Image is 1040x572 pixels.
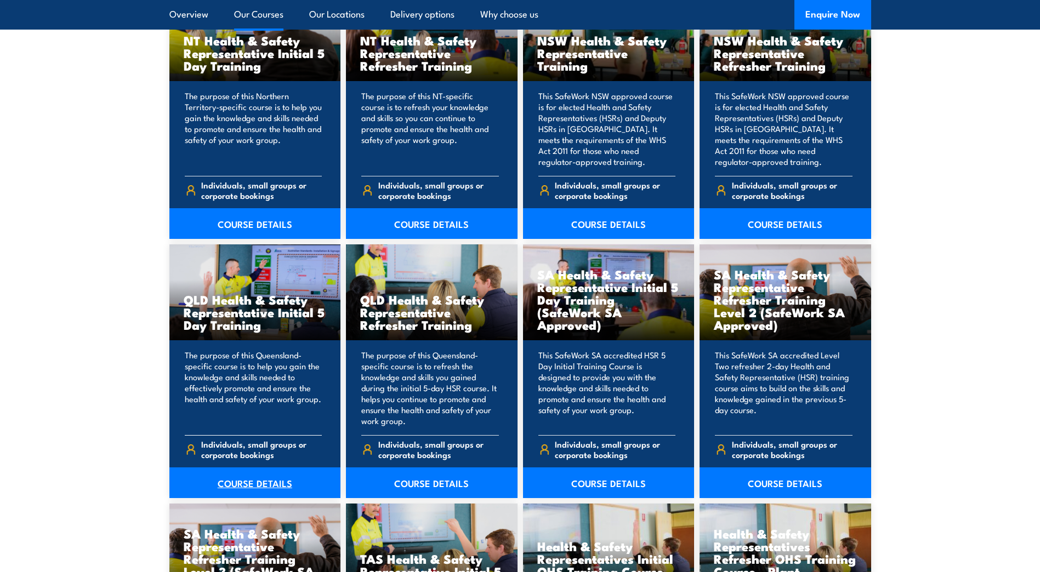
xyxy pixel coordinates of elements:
span: Individuals, small groups or corporate bookings [732,439,853,460]
a: COURSE DETAILS [169,467,341,498]
h3: SA Health & Safety Representative Initial 5 Day Training (SafeWork SA Approved) [537,268,680,331]
span: Individuals, small groups or corporate bookings [555,180,675,201]
p: This SafeWork NSW approved course is for elected Health and Safety Representatives (HSRs) and Dep... [538,90,676,167]
h3: NT Health & Safety Representative Refresher Training [360,34,503,72]
h3: NSW Health & Safety Representative Training [537,34,680,72]
p: This SafeWork SA accredited Level Two refresher 2-day Health and Safety Representative (HSR) trai... [715,350,853,426]
span: Individuals, small groups or corporate bookings [201,180,322,201]
span: Individuals, small groups or corporate bookings [378,439,499,460]
p: This SafeWork SA accredited HSR 5 Day Initial Training Course is designed to provide you with the... [538,350,676,426]
span: Individuals, small groups or corporate bookings [555,439,675,460]
p: The purpose of this Northern Territory-specific course is to help you gain the knowledge and skil... [185,90,322,167]
p: The purpose of this Queensland-specific course is to refresh the knowledge and skills you gained ... [361,350,499,426]
span: Individuals, small groups or corporate bookings [732,180,853,201]
h3: QLD Health & Safety Representative Initial 5 Day Training [184,293,327,331]
h3: NSW Health & Safety Representative Refresher Training [714,34,857,72]
p: The purpose of this NT-specific course is to refresh your knowledge and skills so you can continu... [361,90,499,167]
h3: QLD Health & Safety Representative Refresher Training [360,293,503,331]
span: Individuals, small groups or corporate bookings [378,180,499,201]
a: COURSE DETAILS [169,208,341,239]
a: COURSE DETAILS [700,208,871,239]
a: COURSE DETAILS [700,467,871,498]
p: The purpose of this Queensland-specific course is to help you gain the knowledge and skills neede... [185,350,322,426]
h3: NT Health & Safety Representative Initial 5 Day Training [184,34,327,72]
a: COURSE DETAILS [523,208,695,239]
p: This SafeWork NSW approved course is for elected Health and Safety Representatives (HSRs) and Dep... [715,90,853,167]
span: Individuals, small groups or corporate bookings [201,439,322,460]
a: COURSE DETAILS [346,467,518,498]
h3: SA Health & Safety Representative Refresher Training Level 2 (SafeWork SA Approved) [714,268,857,331]
a: COURSE DETAILS [346,208,518,239]
a: COURSE DETAILS [523,467,695,498]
